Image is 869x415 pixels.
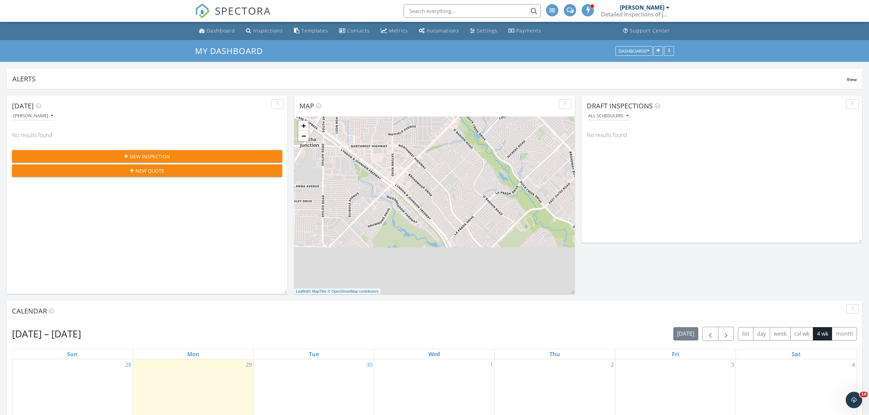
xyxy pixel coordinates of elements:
[12,164,282,177] button: New Quote
[671,349,680,359] a: Friday
[207,27,235,34] div: Dashboard
[298,121,309,131] a: Zoom in
[389,27,408,34] div: Metrics
[336,25,373,37] a: Contacts
[619,49,649,53] div: Dashboards
[308,349,320,359] a: Tuesday
[730,359,736,370] a: Go to October 3, 2025
[378,25,411,37] a: Metrics
[299,101,314,110] span: Map
[673,327,698,340] button: [DATE]
[718,327,734,341] button: Next
[244,359,253,370] a: Go to September 29, 2025
[365,359,374,370] a: Go to September 30, 2025
[489,359,494,370] a: Go to October 1, 2025
[467,25,500,37] a: Settings
[291,25,331,37] a: Templates
[296,289,307,293] a: Leaflet
[832,327,857,340] button: month
[308,289,327,293] a: © MapTiler
[506,25,544,37] a: Payments
[66,349,79,359] a: Sunday
[195,45,269,56] a: My Dashboard
[196,25,238,37] a: Dashboard
[7,126,287,144] div: No results found
[548,349,561,359] a: Thursday
[404,4,541,18] input: Search everything...
[13,113,53,118] div: [PERSON_NAME]
[12,327,81,340] h2: [DATE] – [DATE]
[12,74,847,83] div: Alerts
[298,131,309,141] a: Zoom out
[770,327,791,340] button: week
[620,4,664,11] div: [PERSON_NAME]
[347,27,370,34] div: Contacts
[588,113,628,118] div: All schedulers
[790,349,802,359] a: Saturday
[12,111,54,121] button: [PERSON_NAME]
[790,327,814,340] button: cal wk
[12,101,34,110] span: [DATE]
[477,27,497,34] div: Settings
[738,327,753,340] button: list
[294,289,380,294] div: |
[427,349,441,359] a: Wednesday
[601,11,670,18] div: Detailed Inspections of North Texas TREC# 20255
[813,327,832,340] button: 4 wk
[427,27,459,34] div: Automations
[860,392,868,397] span: 10
[582,126,862,144] div: No results found
[753,327,770,340] button: day
[130,153,170,160] span: New Inspection
[516,27,541,34] div: Payments
[12,306,47,316] span: Calendar
[243,25,286,37] a: Inspections
[620,25,673,37] a: Support Center
[847,77,857,82] span: View
[301,27,328,34] div: Templates
[135,167,164,174] span: New Quote
[328,289,379,293] a: © OpenStreetMap contributors
[253,27,283,34] div: Inspections
[630,27,670,34] div: Support Center
[587,101,653,110] span: Draft Inspections
[215,3,271,18] span: SPECTORA
[195,3,210,18] img: The Best Home Inspection Software - Spectora
[615,46,652,56] button: Dashboards
[195,9,271,24] a: SPECTORA
[851,359,856,370] a: Go to October 4, 2025
[12,150,282,162] button: New Inspection
[702,327,718,341] button: Previous
[124,359,133,370] a: Go to September 28, 2025
[846,392,862,408] iframe: Intercom live chat
[416,25,462,37] a: Automations (Advanced)
[609,359,615,370] a: Go to October 2, 2025
[587,111,630,121] button: All schedulers
[186,349,201,359] a: Monday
